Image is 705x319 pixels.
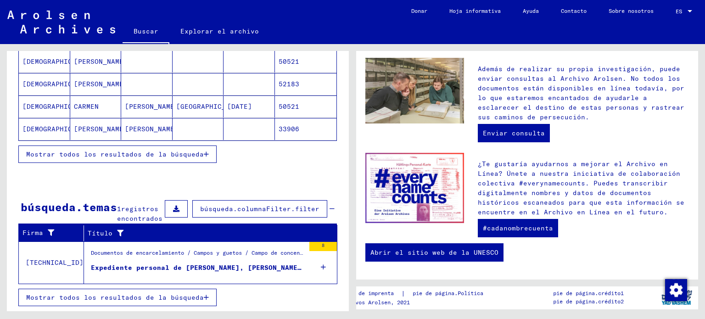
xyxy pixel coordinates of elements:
[18,146,217,163] button: Mostrar todos los resultados de la búsqueda
[478,160,684,216] font: ¿Te gustaría ayudarnos a mejorar el Archivo en Línea? Únete a nuestra iniciativa de colaboración ...
[483,129,545,137] font: Enviar consulta
[74,125,128,133] font: [PERSON_NAME]
[365,243,504,262] a: Abrir el sitio web de la UNESCO
[365,153,464,223] img: enc.jpg
[22,102,97,111] font: [DEMOGRAPHIC_DATA]
[123,20,169,44] a: Buscar
[22,125,97,133] font: [DEMOGRAPHIC_DATA]
[449,7,501,14] font: Hoja informativa
[74,57,128,66] font: [PERSON_NAME]
[176,102,246,111] font: [GEOGRAPHIC_DATA]
[192,200,327,218] button: búsqueda.columnaFilter.filter
[553,290,624,297] font: pie de página.crédito1
[26,150,204,158] font: Mostrar todos los resultados de la búsqueda
[125,125,179,133] font: [PERSON_NAME]
[22,226,84,241] div: Firma
[18,289,217,306] button: Mostrar todos los resultados de la búsqueda
[411,7,427,14] font: Donar
[279,102,299,111] font: 50521
[322,242,325,248] font: 8
[125,102,179,111] font: [PERSON_NAME]
[22,80,97,88] font: [DEMOGRAPHIC_DATA]
[22,229,43,237] font: Firma
[365,58,464,124] img: inquiries.jpg
[88,226,326,241] div: Título
[26,258,84,267] font: [TECHNICAL_ID]
[553,298,624,305] font: pie de página.crédito2
[401,289,405,297] font: |
[279,80,299,88] font: 52183
[478,124,550,142] a: Enviar consulta
[370,248,498,257] font: Abrir el sitio web de la UNESCO
[483,224,553,232] font: #cadanombrecuenta
[169,20,270,42] a: Explorar el archivo
[279,57,299,66] font: 50521
[227,102,252,111] font: [DATE]
[134,27,158,35] font: Buscar
[91,263,496,272] font: Expediente personal de [PERSON_NAME], [PERSON_NAME], nacida el [DATE], nacida en [GEOGRAPHIC_DATA]
[117,205,121,213] font: 1
[478,219,558,237] a: #cadanombrecuenta
[478,65,684,121] font: Además de realizar su propia investigación, puede enviar consultas al Archivo Arolsen. No todos l...
[523,7,539,14] font: Ayuda
[21,200,117,214] font: búsqueda.temas
[413,290,528,297] font: pie de página.Política de privacidad
[22,57,97,66] font: [DEMOGRAPHIC_DATA]
[200,205,319,213] font: búsqueda.columnaFilter.filter
[660,286,694,309] img: yv_logo.png
[665,279,687,301] img: Cambiar el consentimiento
[74,102,99,111] font: CARMEN
[7,11,115,34] img: Arolsen_neg.svg
[609,7,654,14] font: Sobre nosotros
[26,293,204,302] font: Mostrar todos los resultados de la búsqueda
[561,7,587,14] font: Contacto
[180,27,259,35] font: Explorar el archivo
[117,205,162,223] font: registros encontrados
[74,80,128,88] font: [PERSON_NAME]
[279,125,299,133] font: 33906
[405,289,539,298] a: pie de página.Política de privacidad
[88,229,112,237] font: Título
[676,8,682,15] font: ES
